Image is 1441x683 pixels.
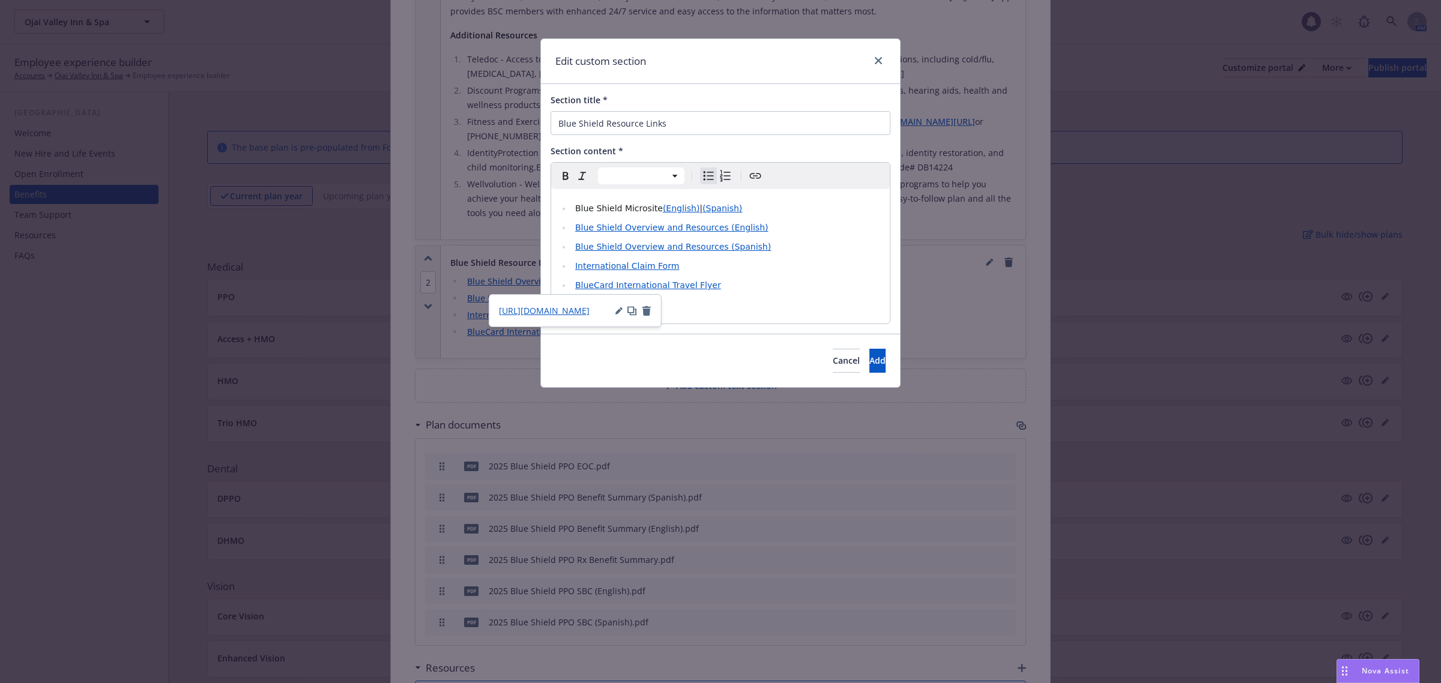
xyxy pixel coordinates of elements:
[551,189,890,323] div: editable markdown
[1337,660,1352,682] div: Drag to move
[833,355,860,366] span: Cancel
[551,94,608,106] span: Section title *
[700,167,734,184] div: toggle group
[871,53,886,68] a: close
[557,167,574,184] button: Bold
[1337,659,1419,683] button: Nova Assist
[574,167,591,184] button: Italic
[699,203,702,213] span: |
[702,203,742,213] a: (Spanish)
[717,167,734,184] button: Numbered list
[869,349,886,373] button: Add
[551,145,623,157] span: Section content *
[869,355,886,366] span: Add
[575,203,663,213] span: Blue Shield Microsite
[499,304,590,317] a: [URL][DOMAIN_NAME]
[747,167,764,184] button: Create link
[598,167,684,184] button: Block type
[575,280,721,290] a: BlueCard International Travel Flyer
[575,242,771,251] a: Blue Shield Overview and Resources (Spanish)
[575,223,769,232] a: Blue Shield Overview and Resources (English)
[663,203,699,213] a: (English)
[700,167,717,184] button: Bulleted list
[1362,666,1409,676] span: Nova Assist
[555,53,646,69] h1: Edit custom section
[499,305,590,316] span: [URL][DOMAIN_NAME]
[833,349,860,373] button: Cancel
[575,261,679,271] a: International Claim Form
